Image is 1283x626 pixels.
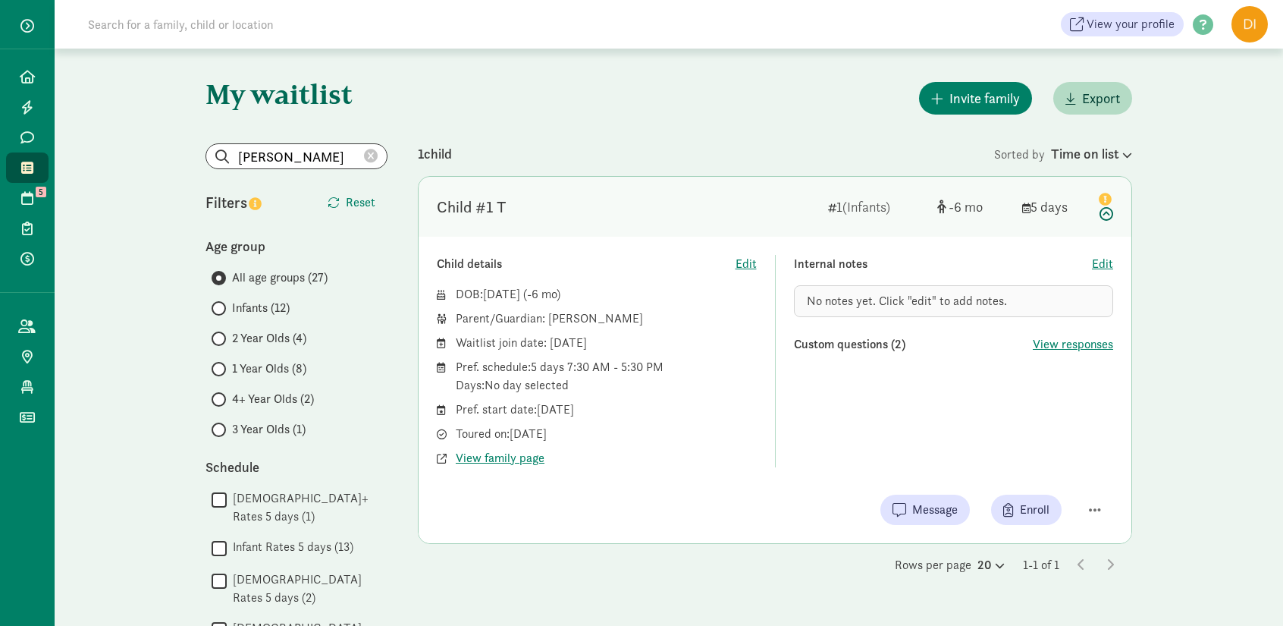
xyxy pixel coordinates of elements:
div: Child #1 T [437,195,506,219]
span: -6 [949,198,983,215]
span: All age groups (27) [232,269,328,287]
div: Waitlist join date: [DATE] [456,334,757,352]
span: View your profile [1087,15,1175,33]
div: Schedule [205,457,387,477]
div: Child details [437,255,736,273]
div: Toured on: [DATE] [456,425,757,443]
label: [DEMOGRAPHIC_DATA]+ Rates 5 days (1) [227,489,387,526]
span: [DATE] [483,286,520,302]
div: Internal notes [794,255,1093,273]
input: Search for a family, child or location [79,9,504,39]
div: 20 [977,556,1005,574]
span: 2 Year Olds (4) [232,329,306,348]
div: Filters [205,191,296,214]
span: 5 [36,187,46,197]
button: View family page [456,449,544,467]
button: View responses [1033,335,1113,354]
div: 5 days [1022,197,1083,217]
label: Infant Rates 5 days (13) [227,538,353,556]
button: Edit [1092,255,1113,273]
button: Edit [736,255,757,273]
span: Enroll [1020,501,1049,519]
label: [DEMOGRAPHIC_DATA] Rates 5 days (2) [227,571,387,607]
span: 4+ Year Olds (2) [232,390,314,408]
span: -6 [527,286,557,302]
input: Search list... [206,144,387,168]
div: 1 child [418,143,994,164]
span: 3 Year Olds (1) [232,420,306,439]
div: [object Object] [937,197,1010,217]
div: 1 [828,197,925,217]
button: Invite family [919,82,1032,115]
span: Invite family [949,88,1020,109]
span: No notes yet. Click "edit" to add notes. [807,293,1007,309]
span: Message [912,501,958,519]
span: Reset [346,193,375,212]
button: Message [880,495,970,525]
span: 1 Year Olds (8) [232,360,306,378]
div: Rows per page 1-1 of 1 [418,556,1132,574]
span: Export [1082,88,1120,109]
button: Enroll [991,495,1062,525]
iframe: Chat Widget [1207,553,1283,626]
span: Infants (12) [232,299,290,317]
button: Reset [315,187,387,218]
div: Pref. start date: [DATE] [456,401,757,419]
div: Pref. schedule: 5 days 7:30 AM - 5:30 PM Days: No day selected [456,358,757,395]
span: (Infants) [842,198,890,215]
div: DOB: ( ) [456,285,757,304]
div: Custom questions (2) [794,335,1034,354]
button: Export [1053,82,1132,115]
div: Parent/Guardian: [PERSON_NAME] [456,310,757,328]
a: 5 [6,183,49,213]
h1: My waitlist [205,79,387,109]
a: View your profile [1061,12,1184,36]
div: Age group [205,236,387,256]
div: Time on list [1051,143,1132,164]
div: Sorted by [994,143,1132,164]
